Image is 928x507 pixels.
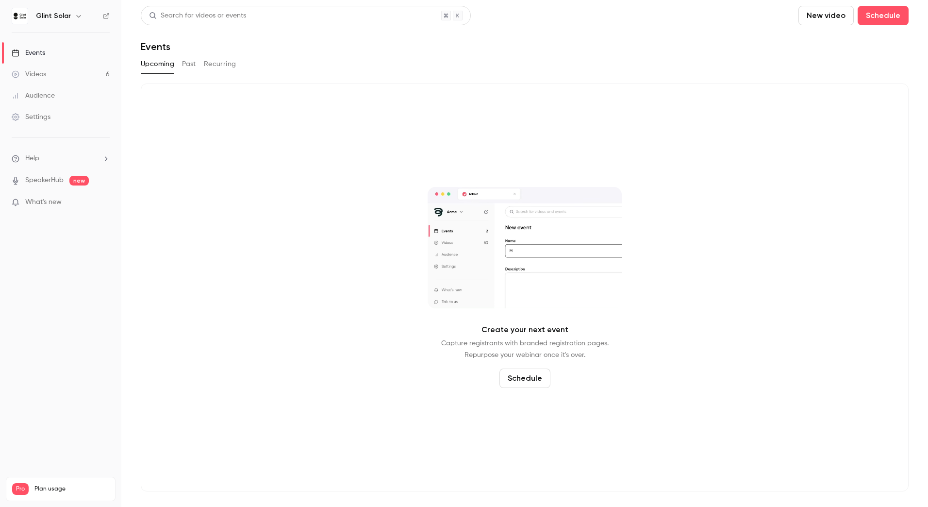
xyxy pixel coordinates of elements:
[25,197,62,207] span: What's new
[141,56,174,72] button: Upcoming
[12,69,46,79] div: Videos
[12,112,50,122] div: Settings
[12,153,110,164] li: help-dropdown-opener
[12,8,28,24] img: Glint Solar
[182,56,196,72] button: Past
[12,48,45,58] div: Events
[34,485,109,493] span: Plan usage
[204,56,236,72] button: Recurring
[12,91,55,101] div: Audience
[36,11,71,21] h6: Glint Solar
[25,153,39,164] span: Help
[858,6,909,25] button: Schedule
[499,369,550,388] button: Schedule
[149,11,246,21] div: Search for videos or events
[69,176,89,186] span: new
[25,175,64,186] a: SpeakerHub
[481,324,568,336] p: Create your next event
[441,338,609,361] p: Capture registrants with branded registration pages. Repurpose your webinar once it's over.
[141,41,170,52] h1: Events
[798,6,854,25] button: New video
[12,483,29,495] span: Pro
